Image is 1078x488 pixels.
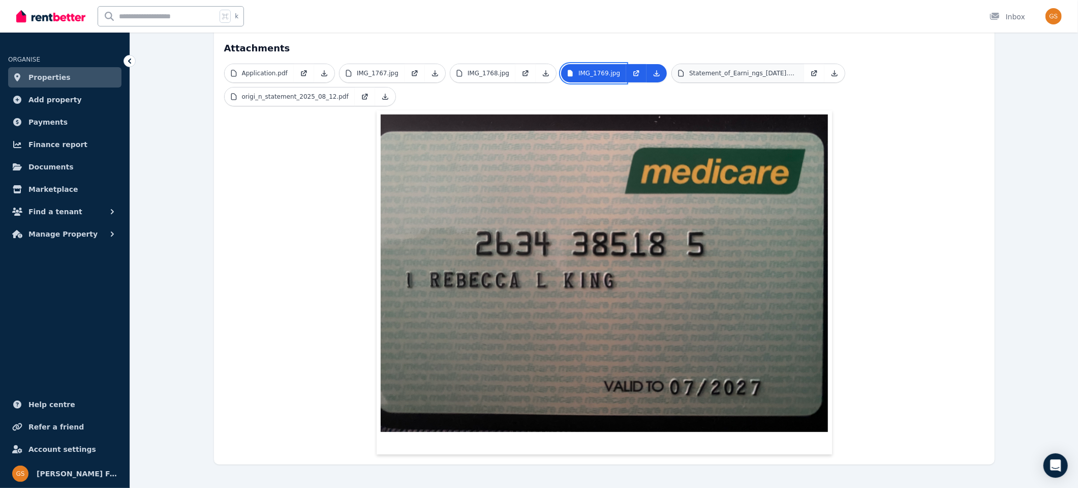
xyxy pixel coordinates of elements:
[626,64,646,82] a: Open in new Tab
[8,134,121,155] a: Finance report
[8,202,121,222] button: Find a tenant
[8,90,121,110] a: Add property
[468,69,509,77] p: IMG_1768.jpg
[375,88,395,106] a: Download Attachment
[28,71,71,83] span: Properties
[8,112,121,132] a: Payments
[561,64,626,82] a: IMG_1769.jpg
[8,157,121,177] a: Documents
[824,64,845,82] a: Download Attachment
[314,64,334,82] a: Download Attachment
[28,398,75,411] span: Help centre
[355,88,375,106] a: Open in new Tab
[1045,8,1062,24] img: Stanyer Family Super Pty Ltd ATF Stanyer Family Super
[16,9,85,24] img: RentBetter
[804,64,824,82] a: Open in new Tab
[28,443,96,455] span: Account settings
[8,417,121,437] a: Refer a friend
[28,138,87,151] span: Finance report
[8,439,121,460] a: Account settings
[425,64,445,82] a: Download Attachment
[8,224,121,244] button: Manage Property
[340,64,405,82] a: IMG_1767.jpg
[646,64,667,82] a: Download Attachment
[578,69,620,77] p: IMG_1769.jpg
[8,56,40,63] span: ORGANISE
[28,116,68,128] span: Payments
[28,206,82,218] span: Find a tenant
[8,67,121,88] a: Properties
[689,69,798,77] p: Statement_of_Earni_ngs_[DATE].pdf
[536,64,556,82] a: Download Attachment
[8,394,121,415] a: Help centre
[37,468,117,480] span: [PERSON_NAME] Family Super Pty Ltd ATF [PERSON_NAME] Family Super
[225,64,294,82] a: Application.pdf
[294,64,314,82] a: Open in new Tab
[225,88,355,106] a: origi_n_statement_2025_08_12.pdf
[8,179,121,199] a: Marketplace
[1043,453,1068,478] div: Open Intercom Messenger
[28,421,84,433] span: Refer a friend
[235,12,238,20] span: k
[28,94,82,106] span: Add property
[515,64,536,82] a: Open in new Tab
[28,228,98,240] span: Manage Property
[405,64,425,82] a: Open in new Tab
[450,64,515,82] a: IMG_1768.jpg
[242,93,349,101] p: origi_n_statement_2025_08_12.pdf
[28,183,78,195] span: Marketplace
[381,114,828,432] img: IMG_1769.jpg
[12,466,28,482] img: Stanyer Family Super Pty Ltd ATF Stanyer Family Super
[242,69,288,77] p: Application.pdf
[28,161,74,173] span: Documents
[224,35,984,55] h4: Attachments
[357,69,398,77] p: IMG_1767.jpg
[990,12,1025,22] div: Inbox
[672,64,804,82] a: Statement_of_Earni_ngs_[DATE].pdf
